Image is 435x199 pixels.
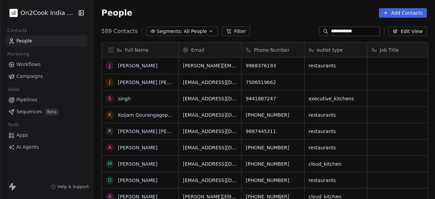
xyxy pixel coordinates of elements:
[304,43,367,57] div: outlet type
[183,79,237,86] span: [EMAIL_ADDRESS][DOMAIN_NAME]
[4,26,30,36] span: Contacts
[183,144,237,151] span: [EMAIL_ADDRESS][DOMAIN_NAME]
[157,28,182,35] span: Segments:
[109,79,110,86] div: J
[246,112,300,118] span: [PHONE_NUMBER]
[118,129,198,134] a: [PERSON_NAME] [PERSON_NAME]
[118,63,157,68] a: [PERSON_NAME]
[179,43,241,57] div: Email
[8,7,73,19] button: On2Cook India Pvt. Ltd.
[20,9,76,17] span: On2Cook India Pvt. Ltd.
[183,177,237,184] span: [EMAIL_ADDRESS][DOMAIN_NAME]
[5,59,87,70] a: Workflows
[317,47,343,53] span: outlet type
[118,112,254,118] a: Koijam Gourangagopal [PERSON_NAME] [PERSON_NAME]
[184,28,207,35] span: All People
[5,94,87,105] a: Pipelines
[16,96,37,103] span: Pipelines
[118,145,157,150] a: [PERSON_NAME]
[109,62,110,69] div: J
[246,95,300,102] span: 9441887247
[101,27,137,35] span: 589 Contacts
[101,8,132,18] span: People
[309,161,363,167] span: cloud_kitchen
[108,144,112,151] div: A
[246,128,300,135] span: 9897445311
[309,144,363,151] span: restaurants
[118,80,198,85] a: [PERSON_NAME] [PERSON_NAME]
[5,84,22,95] span: Sales
[16,144,39,151] span: AI Agents
[118,178,157,183] a: [PERSON_NAME]
[51,184,89,189] a: Help & Support
[16,37,32,45] span: People
[16,73,43,80] span: Campaigns
[246,177,300,184] span: [PHONE_NUMBER]
[254,47,289,53] span: Phone Number
[367,43,430,57] div: Job Title
[309,112,363,118] span: restaurants
[108,128,111,135] div: R
[309,95,363,102] span: executive_kitchens
[118,161,157,167] a: [PERSON_NAME]
[125,47,149,53] span: Full Name
[222,27,250,36] button: Filter
[108,95,111,102] div: s
[5,142,87,153] a: AI Agents
[183,112,237,118] span: [EMAIL_ADDRESS][DOMAIN_NAME]
[309,177,363,184] span: restaurants
[309,62,363,69] span: restaurants
[183,62,237,69] span: [PERSON_NAME][EMAIL_ADDRESS][PERSON_NAME][DOMAIN_NAME]
[16,108,42,115] span: Sequences
[108,111,111,118] div: K
[379,8,427,18] button: Add Contacts
[246,144,300,151] span: [PHONE_NUMBER]
[380,47,399,53] span: Job Title
[102,43,178,57] div: Full Name
[108,177,112,184] div: D
[16,61,41,68] span: Workflows
[5,106,87,117] a: SequencesBeta
[246,161,300,167] span: [PHONE_NUMBER]
[5,71,87,82] a: Campaigns
[57,184,89,189] span: Help & Support
[16,132,28,139] span: Apps
[183,128,237,135] span: [EMAIL_ADDRESS][DOMAIN_NAME]
[108,160,112,167] div: M
[118,96,131,101] a: singh
[183,95,237,102] span: [EMAIL_ADDRESS][DOMAIN_NAME]
[388,27,427,36] button: Edit View
[183,161,237,167] span: [EMAIL_ADDRESS][DOMAIN_NAME]
[4,49,32,59] span: Marketing
[5,35,87,47] a: People
[5,130,87,141] a: Apps
[45,109,58,115] span: Beta
[191,47,204,53] span: Email
[10,9,18,17] img: on2cook%20logo-04%20copy.jpg
[246,62,300,69] span: 9968376193
[246,79,300,86] span: 7506519662
[5,120,21,130] span: Tools
[309,128,363,135] span: restaurants
[242,43,304,57] div: Phone Number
